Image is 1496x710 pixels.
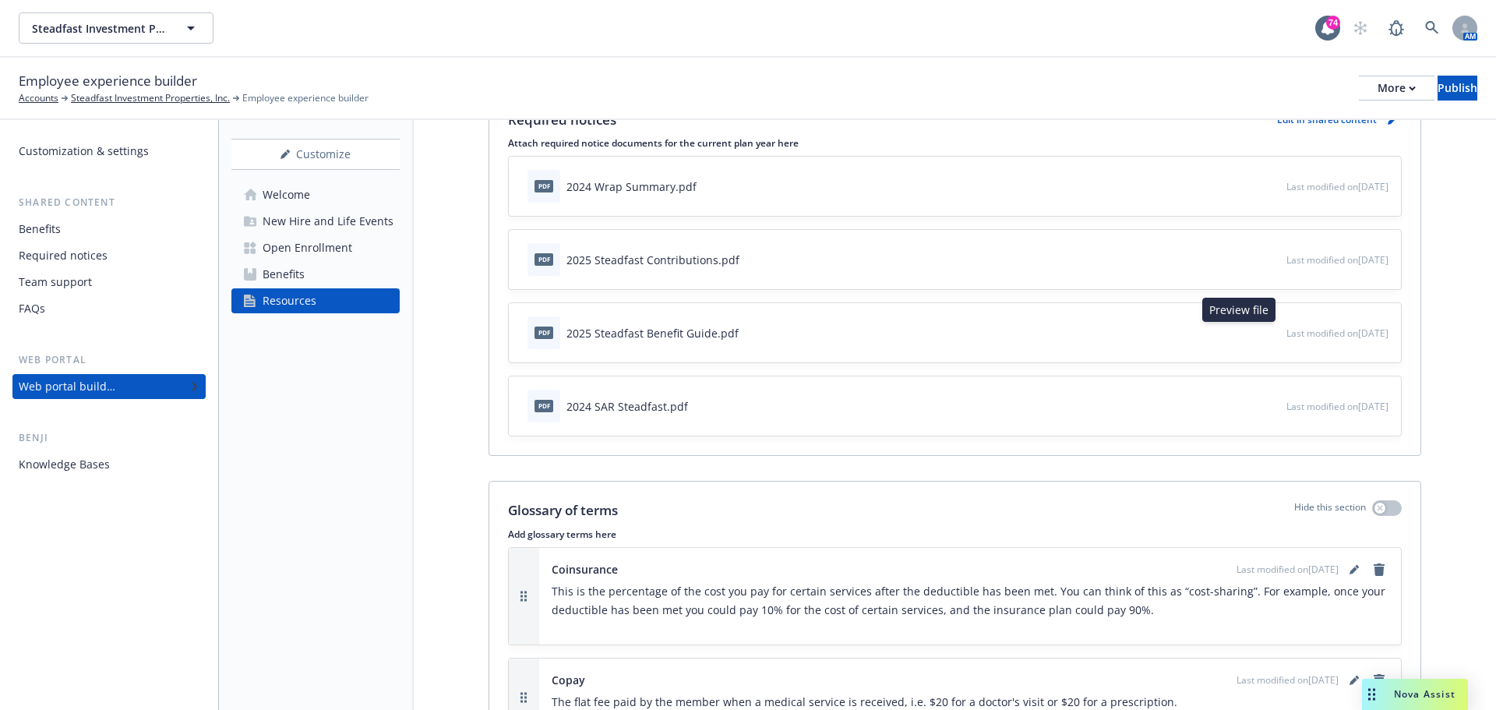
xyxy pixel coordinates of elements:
button: preview file [1266,178,1280,195]
div: Web portal [12,352,206,368]
span: pdf [535,400,553,412]
div: Benji [12,430,206,446]
span: pdf [535,253,553,265]
span: Last modified on [DATE] [1286,253,1388,267]
a: Team support [12,270,206,295]
span: Last modified on [DATE] [1237,563,1339,577]
a: Start snowing [1345,12,1376,44]
div: Shared content [12,195,206,210]
p: Edit in shared content [1277,113,1377,126]
a: Welcome [231,182,400,207]
a: Web portal builder [12,374,206,399]
a: Benefits [12,217,206,242]
p: Add glossary terms here [508,528,1402,541]
a: FAQs [12,296,206,321]
span: Last modified on [DATE] [1286,180,1388,193]
div: More [1378,76,1416,100]
p: Attach required notice documents for the current plan year here [508,136,1402,150]
div: Benefits [19,217,61,242]
span: Last modified on [DATE] [1286,400,1388,413]
a: Search [1417,12,1448,44]
a: Resources [231,288,400,313]
a: Report a Bug [1381,12,1412,44]
div: FAQs [19,296,45,321]
button: preview file [1266,398,1280,415]
a: pencil [1383,111,1402,129]
div: 2025 Steadfast Contributions.pdf [566,252,739,268]
div: Preview file [1202,298,1275,322]
div: Drag to move [1362,679,1381,710]
div: 2024 Wrap Summary.pdf [566,178,697,195]
a: Customization & settings [12,139,206,164]
button: Publish [1438,76,1477,101]
a: editPencil [1345,560,1364,579]
span: Steadfast Investment Properties, Inc. [32,20,167,37]
button: preview file [1266,252,1280,268]
a: Accounts [19,91,58,105]
button: download file [1241,398,1254,415]
button: More [1359,76,1434,101]
button: download file [1241,252,1254,268]
a: remove [1370,560,1388,579]
div: New Hire and Life Events [263,209,393,234]
div: 74 [1326,16,1340,30]
span: Last modified on [DATE] [1286,327,1388,340]
button: download file [1241,325,1254,341]
span: Copay [552,672,585,688]
span: Coinsurance [552,561,618,578]
div: Publish [1438,76,1477,100]
div: Benefits [263,262,305,287]
span: pdf [535,180,553,192]
span: Employee experience builder [19,71,197,91]
div: 2025 Steadfast Benefit Guide.pdf [566,325,739,341]
div: Resources [263,288,316,313]
div: Welcome [263,182,310,207]
span: Nova Assist [1394,687,1455,701]
a: Benefits [231,262,400,287]
span: Last modified on [DATE] [1237,673,1339,687]
a: Open Enrollment [231,235,400,260]
div: Customization & settings [19,139,149,164]
span: pdf [535,327,553,338]
button: Nova Assist [1362,679,1468,710]
div: Required notices [19,243,108,268]
a: New Hire and Life Events [231,209,400,234]
p: Hide this section [1294,500,1366,521]
button: download file [1241,178,1254,195]
div: Customize [231,140,400,169]
div: Knowledge Bases [19,452,110,477]
a: Required notices [12,243,206,268]
a: Knowledge Bases [12,452,206,477]
a: Steadfast Investment Properties, Inc. [71,91,230,105]
span: Employee experience builder [242,91,369,105]
button: Customize [231,139,400,170]
button: Steadfast Investment Properties, Inc. [19,12,213,44]
p: Required notices [508,110,616,130]
p: This is the percentage of the cost you pay for certain services after the deductible has been met... [552,582,1388,620]
a: remove [1370,671,1388,690]
button: preview file [1266,325,1280,341]
p: Glossary of terms [508,500,618,521]
div: Team support [19,270,92,295]
div: Open Enrollment [263,235,352,260]
a: editPencil [1345,671,1364,690]
div: 2024 SAR Steadfast.pdf [566,398,688,415]
div: Web portal builder [19,374,115,399]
